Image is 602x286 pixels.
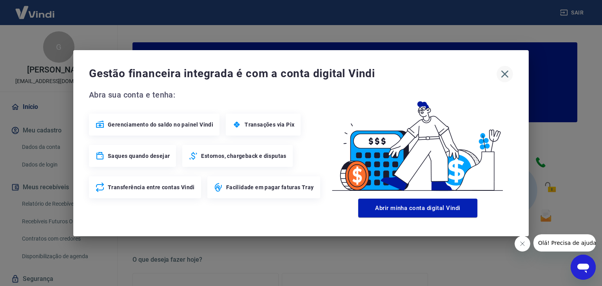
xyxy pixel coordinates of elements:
iframe: Mensagem da empresa [533,234,596,252]
span: Transferência entre contas Vindi [108,183,195,191]
span: Transações via Pix [245,121,294,129]
span: Estornos, chargeback e disputas [201,152,286,160]
img: Good Billing [323,89,513,195]
span: Facilidade em pagar faturas Tray [226,183,314,191]
span: Saques quando desejar [108,152,170,160]
span: Olá! Precisa de ajuda? [5,5,66,12]
button: Abrir minha conta digital Vindi [358,199,477,217]
iframe: Botão para abrir a janela de mensagens [571,255,596,280]
span: Gerenciamento do saldo no painel Vindi [108,121,213,129]
span: Gestão financeira integrada é com a conta digital Vindi [89,66,497,81]
span: Abra sua conta e tenha: [89,89,323,101]
iframe: Fechar mensagem [515,236,530,252]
